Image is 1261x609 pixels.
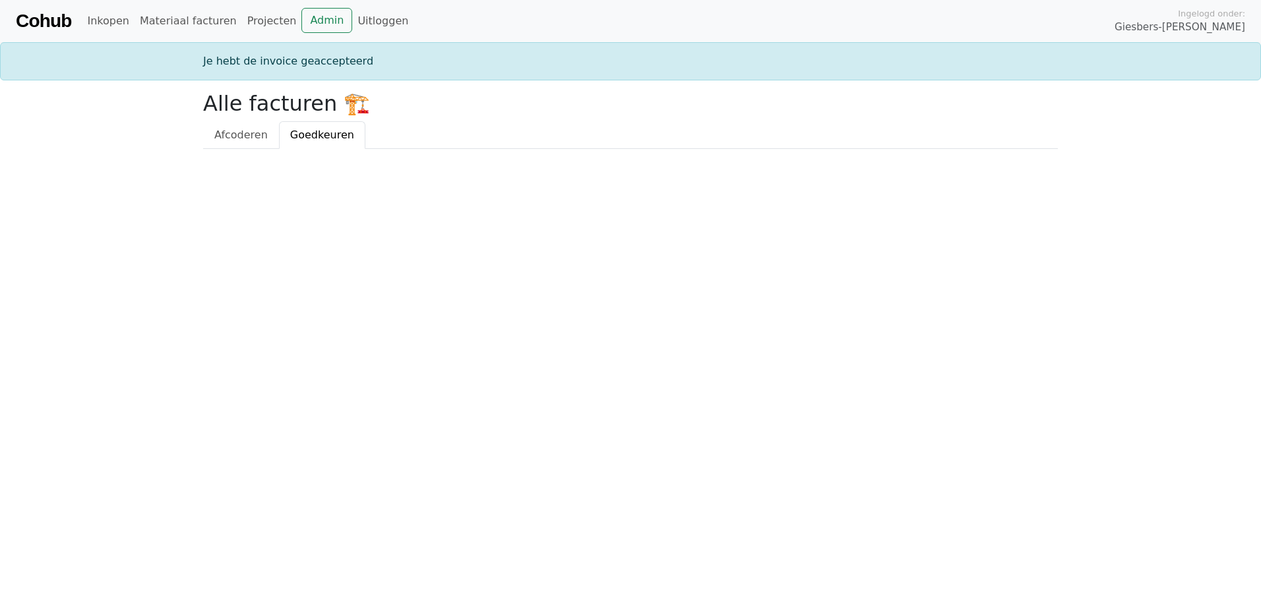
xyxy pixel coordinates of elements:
[242,8,302,34] a: Projecten
[352,8,414,34] a: Uitloggen
[290,129,354,141] span: Goedkeuren
[203,91,1058,116] h2: Alle facturen 🏗️
[301,8,352,33] a: Admin
[135,8,242,34] a: Materiaal facturen
[82,8,134,34] a: Inkopen
[1178,7,1245,20] span: Ingelogd onder:
[16,5,71,37] a: Cohub
[1115,20,1245,35] span: Giesbers-[PERSON_NAME]
[195,53,1066,69] div: Je hebt de invoice geaccepteerd
[279,121,365,149] a: Goedkeuren
[214,129,268,141] span: Afcoderen
[203,121,279,149] a: Afcoderen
